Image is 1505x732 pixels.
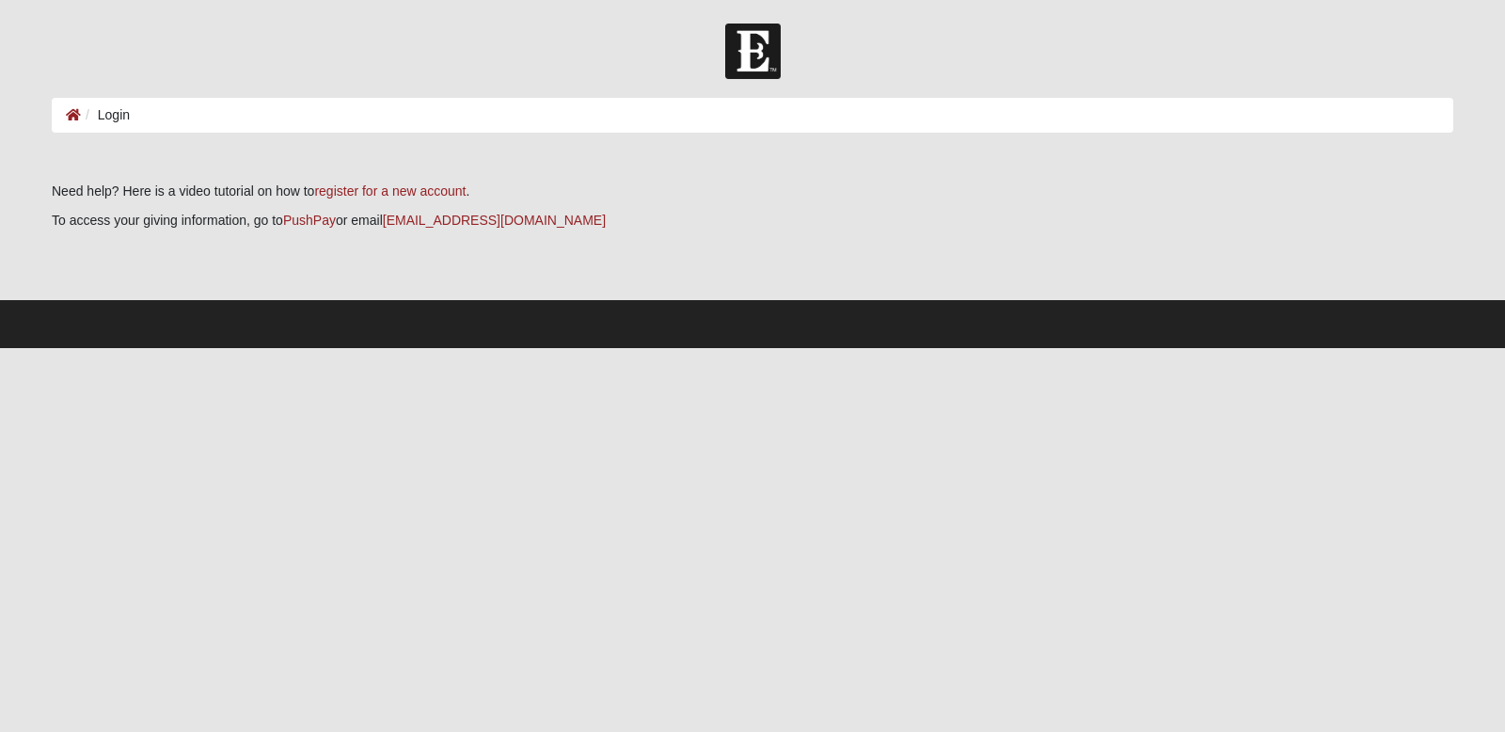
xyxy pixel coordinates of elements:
a: PushPay [283,213,336,228]
p: Need help? Here is a video tutorial on how to . [52,182,1453,201]
li: Login [81,105,130,125]
p: To access your giving information, go to or email [52,211,1453,231]
a: register for a new account [314,183,466,199]
img: Church of Eleven22 Logo [725,24,781,79]
a: [EMAIL_ADDRESS][DOMAIN_NAME] [383,213,606,228]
